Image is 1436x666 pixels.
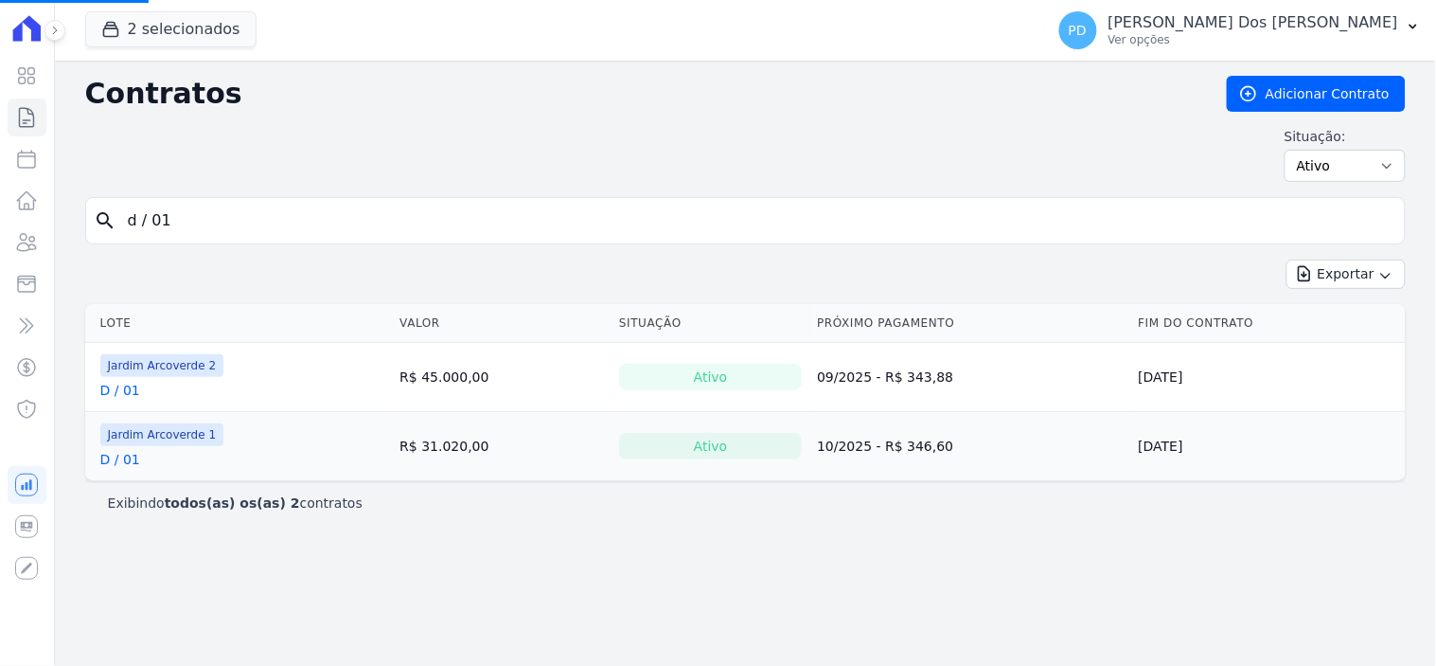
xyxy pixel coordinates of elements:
a: D / 01 [100,381,140,400]
p: Exibindo contratos [108,494,363,513]
p: Ver opções [1108,32,1398,47]
a: 10/2025 - R$ 346,60 [817,439,953,454]
th: Fim do Contrato [1131,304,1406,343]
a: D / 01 [100,450,140,469]
h2: Contratos [85,77,1197,111]
td: R$ 31.020,00 [392,412,612,481]
th: Lote [85,304,393,343]
button: 2 selecionados [85,11,257,47]
i: search [94,209,116,232]
b: todos(as) os(as) 2 [165,495,300,511]
th: Situação [612,304,809,343]
span: Jardim Arcoverde 2 [100,354,224,377]
td: [DATE] [1131,412,1406,481]
a: 09/2025 - R$ 343,88 [817,369,953,385]
a: Adicionar Contrato [1227,76,1406,112]
div: Ativo [619,364,802,390]
input: Buscar por nome do lote [116,202,1397,240]
p: [PERSON_NAME] Dos [PERSON_NAME] [1108,13,1398,32]
div: Ativo [619,433,802,459]
button: PD [PERSON_NAME] Dos [PERSON_NAME] Ver opções [1044,4,1436,57]
td: [DATE] [1131,343,1406,412]
span: PD [1069,24,1087,37]
span: Jardim Arcoverde 1 [100,423,224,446]
th: Próximo Pagamento [809,304,1130,343]
td: R$ 45.000,00 [392,343,612,412]
label: Situação: [1285,127,1406,146]
button: Exportar [1286,260,1406,289]
th: Valor [392,304,612,343]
